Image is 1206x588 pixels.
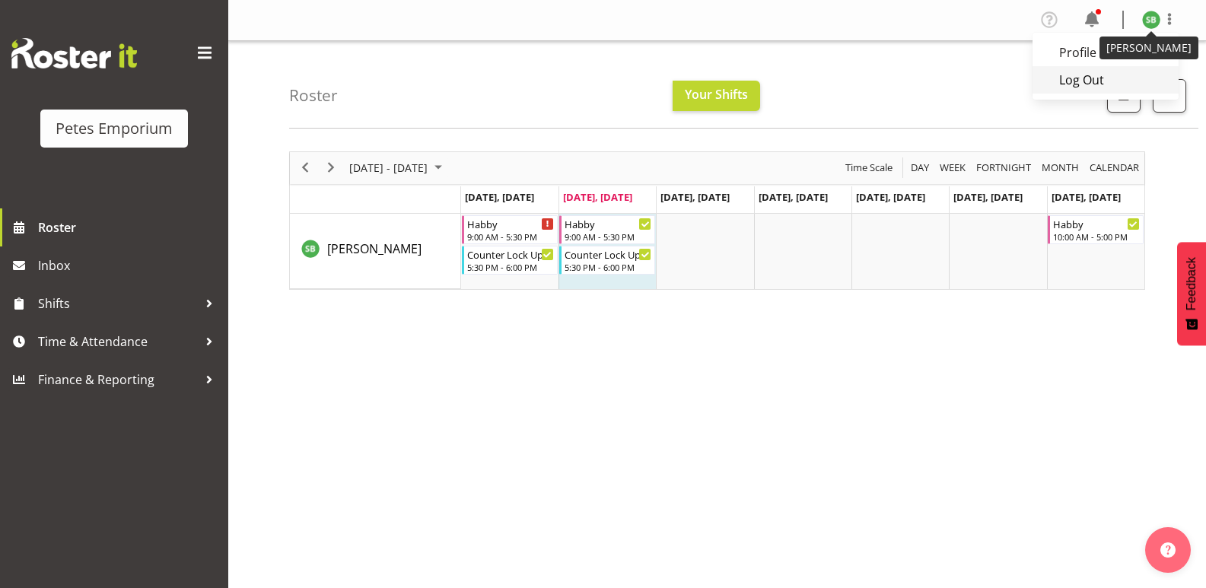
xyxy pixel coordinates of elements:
[348,158,429,177] span: [DATE] - [DATE]
[1160,542,1176,558] img: help-xxl-2.png
[467,230,554,243] div: 9:00 AM - 5:30 PM
[1040,158,1080,177] span: Month
[909,158,931,177] span: Day
[1053,216,1140,231] div: Habby
[1087,158,1142,177] button: Month
[462,246,558,275] div: Stephanie Burdan"s event - Counter Lock Up Begin From Monday, August 25, 2025 at 5:30:00 PM GMT+1...
[327,240,422,258] a: [PERSON_NAME]
[1048,215,1144,244] div: Stephanie Burdan"s event - Habby Begin From Sunday, August 31, 2025 at 10:00:00 AM GMT+12:00 Ends...
[344,152,451,184] div: August 25 - 31, 2025
[1052,190,1121,204] span: [DATE], [DATE]
[292,152,318,184] div: previous period
[318,152,344,184] div: next period
[467,261,554,273] div: 5:30 PM - 6:00 PM
[289,87,338,104] h4: Roster
[565,216,651,231] div: Habby
[327,240,422,257] span: [PERSON_NAME]
[563,190,632,204] span: [DATE], [DATE]
[1088,158,1141,177] span: calendar
[38,292,198,315] span: Shifts
[1185,257,1198,310] span: Feedback
[290,214,461,289] td: Stephanie Burdan resource
[467,246,554,262] div: Counter Lock Up
[56,117,173,140] div: Petes Emporium
[953,190,1023,204] span: [DATE], [DATE]
[1033,39,1179,66] a: Profile
[660,190,730,204] span: [DATE], [DATE]
[565,246,651,262] div: Counter Lock Up
[38,254,221,277] span: Inbox
[1053,230,1140,243] div: 10:00 AM - 5:00 PM
[559,246,655,275] div: Stephanie Burdan"s event - Counter Lock Up Begin From Tuesday, August 26, 2025 at 5:30:00 PM GMT+...
[565,230,651,243] div: 9:00 AM - 5:30 PM
[1142,11,1160,29] img: stephanie-burden9828.jpg
[843,158,896,177] button: Time Scale
[467,216,554,231] div: Habby
[11,38,137,68] img: Rosterit website logo
[347,158,449,177] button: August 2025
[461,214,1144,289] table: Timeline Week of August 26, 2025
[759,190,828,204] span: [DATE], [DATE]
[38,368,198,391] span: Finance & Reporting
[844,158,894,177] span: Time Scale
[289,151,1145,290] div: Timeline Week of August 26, 2025
[908,158,932,177] button: Timeline Day
[1033,66,1179,94] a: Log Out
[938,158,967,177] span: Week
[937,158,969,177] button: Timeline Week
[565,261,651,273] div: 5:30 PM - 6:00 PM
[321,158,342,177] button: Next
[1039,158,1082,177] button: Timeline Month
[856,190,925,204] span: [DATE], [DATE]
[673,81,760,111] button: Your Shifts
[38,330,198,353] span: Time & Attendance
[295,158,316,177] button: Previous
[38,216,221,239] span: Roster
[974,158,1034,177] button: Fortnight
[462,215,558,244] div: Stephanie Burdan"s event - Habby Begin From Monday, August 25, 2025 at 9:00:00 AM GMT+12:00 Ends ...
[1177,242,1206,345] button: Feedback - Show survey
[465,190,534,204] span: [DATE], [DATE]
[559,215,655,244] div: Stephanie Burdan"s event - Habby Begin From Tuesday, August 26, 2025 at 9:00:00 AM GMT+12:00 Ends...
[975,158,1033,177] span: Fortnight
[685,86,748,103] span: Your Shifts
